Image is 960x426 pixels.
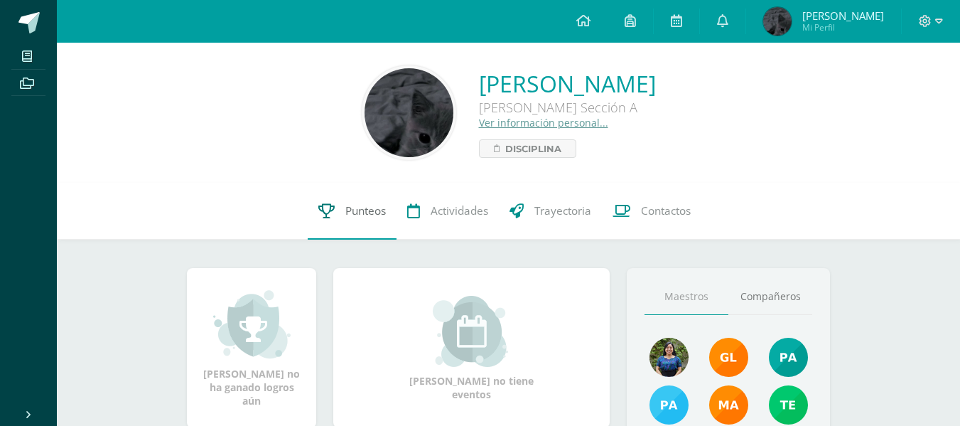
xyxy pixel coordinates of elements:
[709,385,748,425] img: 560278503d4ca08c21e9c7cd40ba0529.png
[802,21,884,33] span: Mi Perfil
[728,279,812,315] a: Compañeros
[534,203,591,218] span: Trayectoria
[479,99,656,116] div: [PERSON_NAME] Sección A
[345,203,386,218] span: Punteos
[769,338,808,377] img: 40c28ce654064086a0d3fb3093eec86e.png
[499,183,602,240] a: Trayectoria
[308,183,397,240] a: Punteos
[479,68,656,99] a: [PERSON_NAME]
[397,183,499,240] a: Actividades
[479,116,608,129] a: Ver información personal...
[709,338,748,377] img: 895b5ece1ed178905445368d61b5ce67.png
[763,7,792,36] img: ae8f675cdc2ac93a8575d964c836f19a.png
[505,140,561,157] span: Disciplina
[649,385,689,425] img: d0514ac6eaaedef5318872dd8b40be23.png
[433,296,510,367] img: event_small.png
[649,338,689,377] img: ea1e021c45f4b6377b2c1f7d95b2b569.png
[401,296,543,401] div: [PERSON_NAME] no tiene eventos
[802,9,884,23] span: [PERSON_NAME]
[213,289,291,360] img: achievement_small.png
[602,183,701,240] a: Contactos
[365,68,453,157] img: 03c2c92714b9aa97f2cbf6ba10ddc65f.png
[645,279,728,315] a: Maestros
[641,203,691,218] span: Contactos
[431,203,488,218] span: Actividades
[479,139,576,158] a: Disciplina
[769,385,808,425] img: f478d08ad3f1f0ce51b70bf43961b330.png
[201,289,302,408] div: [PERSON_NAME] no ha ganado logros aún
